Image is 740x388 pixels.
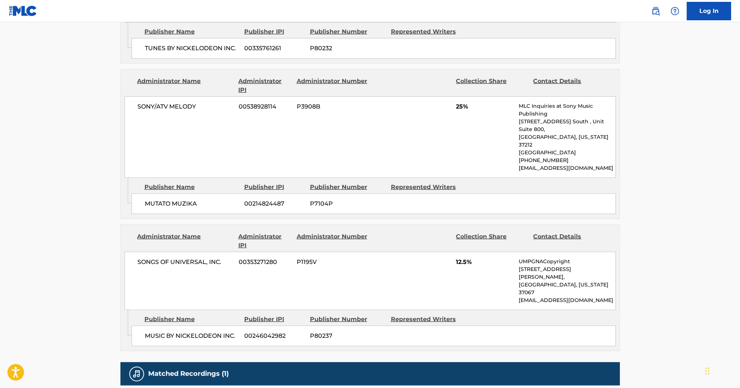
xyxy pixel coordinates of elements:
[310,199,385,208] span: P7104P
[456,102,513,111] span: 25%
[519,102,615,118] p: MLC Inquiries at Sony Music Publishing
[144,27,239,36] div: Publisher Name
[519,296,615,304] p: [EMAIL_ADDRESS][DOMAIN_NAME]
[310,183,385,192] div: Publisher Number
[239,258,291,267] span: 00353271280
[244,315,304,324] div: Publisher IPI
[138,258,233,267] span: SONGS OF UNIVERSAL, INC.
[297,77,368,95] div: Administrator Number
[9,6,37,16] img: MLC Logo
[456,232,528,250] div: Collection Share
[668,4,682,18] div: Help
[703,353,740,388] iframe: Chat Widget
[297,258,368,267] span: P1195V
[519,157,615,164] p: [PHONE_NUMBER]
[239,77,291,95] div: Administrator IPI
[310,27,385,36] div: Publisher Number
[671,7,679,16] img: help
[245,199,304,208] span: 00214824487
[297,102,368,111] span: P3908B
[145,332,239,340] span: MUSIC BY NICKELODEON INC.
[145,44,239,53] span: TUNES BY NICKELODEON INC.
[648,4,663,18] a: Public Search
[144,315,239,324] div: Publisher Name
[456,77,528,95] div: Collection Share
[533,232,605,250] div: Contact Details
[519,164,615,172] p: [EMAIL_ADDRESS][DOMAIN_NAME]
[519,149,615,157] p: [GEOGRAPHIC_DATA]
[137,232,233,250] div: Administrator Name
[144,183,239,192] div: Publisher Name
[391,183,466,192] div: Represented Writers
[145,199,239,208] span: MUTATO MUZIKA
[239,232,291,250] div: Administrator IPI
[239,102,291,111] span: 00538928114
[310,44,385,53] span: P80232
[245,332,304,340] span: 00246042982
[310,315,385,324] div: Publisher Number
[149,370,229,378] h5: Matched Recordings (1)
[391,27,466,36] div: Represented Writers
[533,77,605,95] div: Contact Details
[132,370,141,378] img: Matched Recordings
[245,44,304,53] span: 00335761261
[297,232,368,250] div: Administrator Number
[705,360,710,382] div: Drag
[456,258,513,267] span: 12.5%
[138,102,233,111] span: SONY/ATV MELODY
[310,332,385,340] span: P80237
[519,258,615,265] p: UMPGNACopyright
[651,7,660,16] img: search
[519,118,615,133] p: [STREET_ADDRESS] South , Unit Suite 800,
[244,183,304,192] div: Publisher IPI
[391,315,466,324] div: Represented Writers
[137,77,233,95] div: Administrator Name
[519,133,615,149] p: [GEOGRAPHIC_DATA], [US_STATE] 37212
[244,27,304,36] div: Publisher IPI
[519,281,615,296] p: [GEOGRAPHIC_DATA], [US_STATE] 37067
[687,2,731,20] a: Log In
[519,265,615,281] p: [STREET_ADDRESS][PERSON_NAME],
